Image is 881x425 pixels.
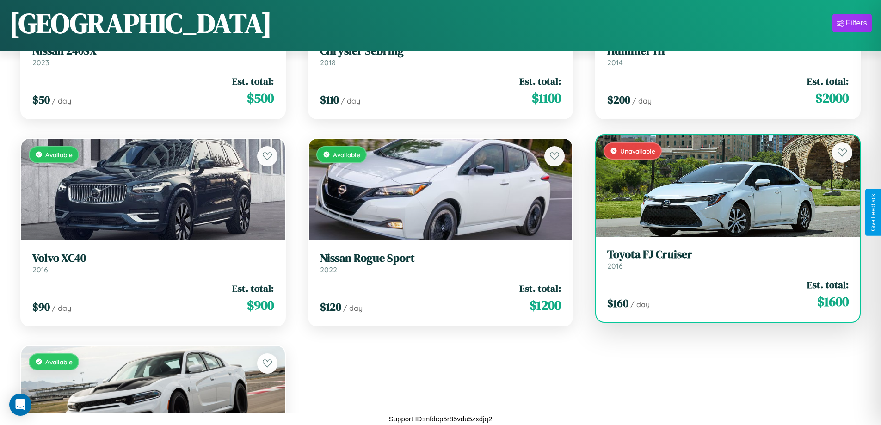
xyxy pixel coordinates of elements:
[607,248,849,271] a: Toyota FJ Cruiser2016
[620,147,655,155] span: Unavailable
[45,358,73,366] span: Available
[870,194,876,231] div: Give Feedback
[9,4,272,42] h1: [GEOGRAPHIC_DATA]
[32,44,274,67] a: Nissan 240SX2023
[519,282,561,295] span: Est. total:
[343,303,363,313] span: / day
[320,252,561,265] h3: Nissan Rogue Sport
[630,300,650,309] span: / day
[32,265,48,274] span: 2016
[320,265,337,274] span: 2022
[9,394,31,416] div: Open Intercom Messenger
[832,14,872,32] button: Filters
[846,18,867,28] div: Filters
[519,74,561,88] span: Est. total:
[341,96,360,105] span: / day
[333,151,360,159] span: Available
[607,92,630,107] span: $ 200
[817,292,849,311] span: $ 1600
[320,299,341,314] span: $ 120
[807,278,849,291] span: Est. total:
[320,92,339,107] span: $ 110
[389,413,492,425] p: Support ID: mfdep5r85vdu5zxdjq2
[607,248,849,261] h3: Toyota FJ Cruiser
[32,92,50,107] span: $ 50
[320,44,561,67] a: Chrysler Sebring2018
[632,96,652,105] span: / day
[320,58,336,67] span: 2018
[607,261,623,271] span: 2016
[232,74,274,88] span: Est. total:
[32,58,49,67] span: 2023
[247,89,274,107] span: $ 500
[607,44,849,67] a: Hummer H12014
[320,252,561,274] a: Nissan Rogue Sport2022
[320,44,561,58] h3: Chrysler Sebring
[807,74,849,88] span: Est. total:
[815,89,849,107] span: $ 2000
[32,299,50,314] span: $ 90
[607,44,849,58] h3: Hummer H1
[32,44,274,58] h3: Nissan 240SX
[52,96,71,105] span: / day
[532,89,561,107] span: $ 1100
[247,296,274,314] span: $ 900
[32,252,274,265] h3: Volvo XC40
[32,252,274,274] a: Volvo XC402016
[52,303,71,313] span: / day
[607,58,623,67] span: 2014
[607,296,628,311] span: $ 160
[530,296,561,314] span: $ 1200
[232,282,274,295] span: Est. total:
[45,151,73,159] span: Available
